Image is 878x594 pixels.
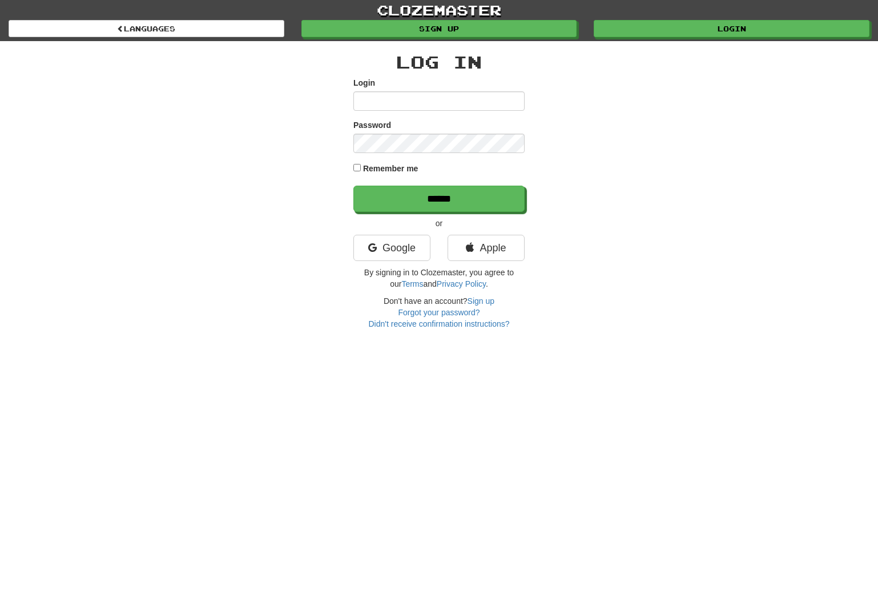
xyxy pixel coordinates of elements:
[368,319,509,328] a: Didn't receive confirmation instructions?
[401,279,423,288] a: Terms
[468,296,494,306] a: Sign up
[353,267,525,290] p: By signing in to Clozemaster, you agree to our and .
[9,20,284,37] a: Languages
[353,77,375,89] label: Login
[353,218,525,229] p: or
[398,308,480,317] a: Forgot your password?
[353,119,391,131] label: Password
[301,20,577,37] a: Sign up
[448,235,525,261] a: Apple
[353,235,430,261] a: Google
[353,295,525,330] div: Don't have an account?
[594,20,869,37] a: Login
[437,279,486,288] a: Privacy Policy
[353,53,525,71] h2: Log In
[363,163,418,174] label: Remember me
